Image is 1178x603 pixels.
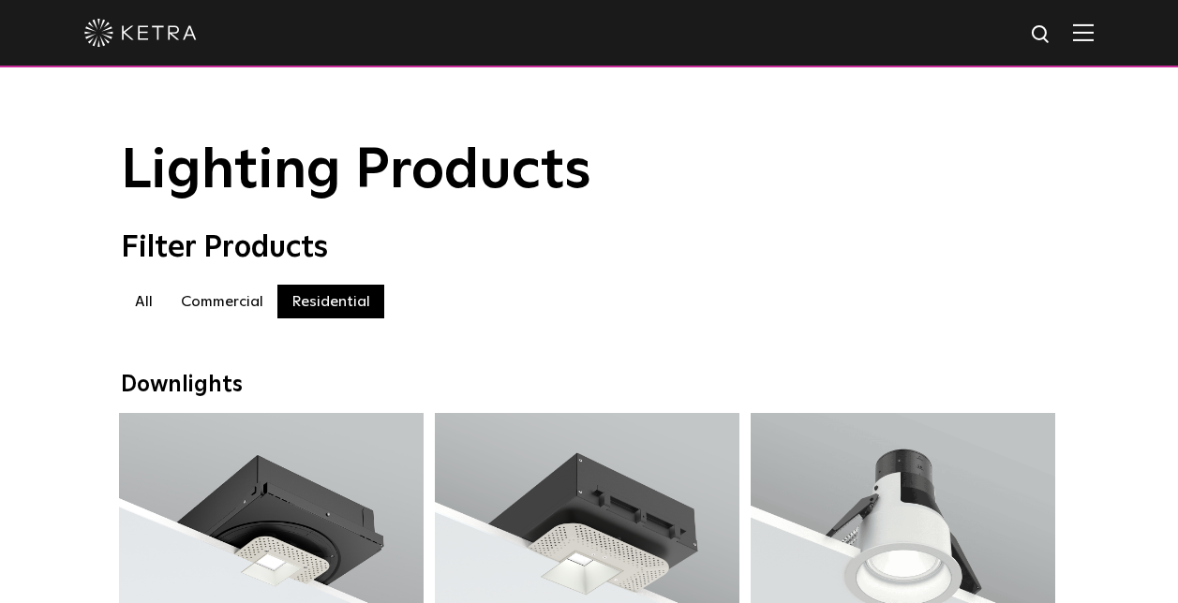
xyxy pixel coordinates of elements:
label: Commercial [167,285,277,318]
div: Downlights [121,372,1058,399]
div: Filter Products [121,230,1058,266]
label: All [121,285,167,318]
img: Hamburger%20Nav.svg [1073,23,1094,41]
span: Lighting Products [121,143,591,199]
img: search icon [1030,23,1053,47]
img: ketra-logo-2019-white [84,19,197,47]
label: Residential [277,285,384,318]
